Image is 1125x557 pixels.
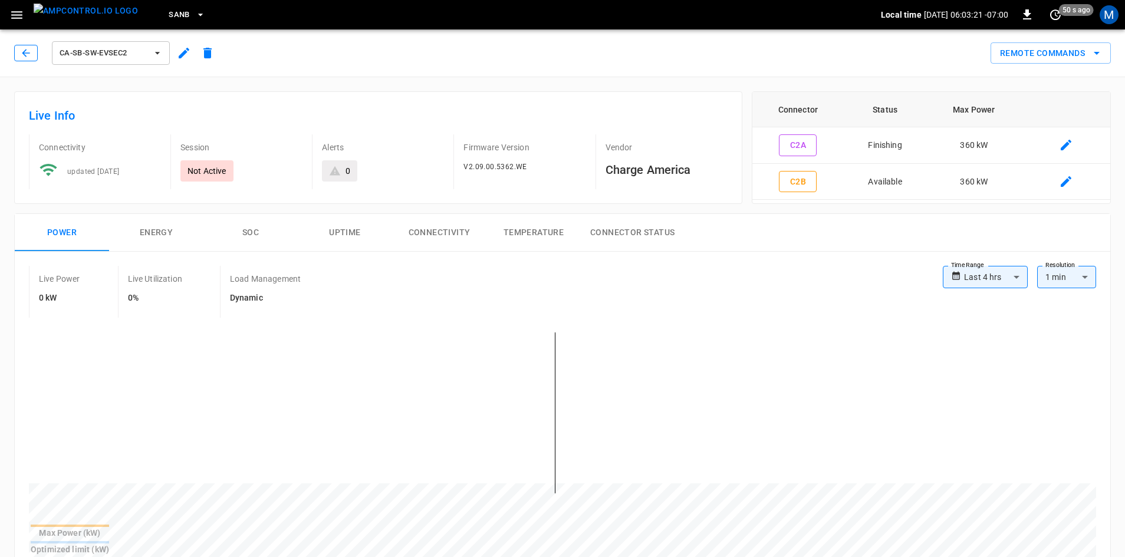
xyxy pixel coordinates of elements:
[39,273,80,285] p: Live Power
[844,127,926,164] td: Finishing
[39,292,80,305] h6: 0 kW
[606,160,728,179] h6: Charge America
[924,9,1008,21] p: [DATE] 06:03:21 -07:00
[752,92,1110,200] table: connector table
[169,8,190,22] span: SanB
[926,127,1022,164] td: 360 kW
[1100,5,1119,24] div: profile-icon
[926,164,1022,200] td: 360 kW
[128,292,182,305] h6: 0%
[463,163,527,171] span: V2.09.00.5362.WE
[60,47,147,60] span: ca-sb-sw-evseC2
[34,4,138,18] img: ampcontrol.io logo
[392,214,486,252] button: Connectivity
[164,4,210,27] button: SanB
[779,134,817,156] button: C2A
[203,214,298,252] button: SOC
[991,42,1111,64] div: remote commands options
[180,141,302,153] p: Session
[752,92,844,127] th: Connector
[298,214,392,252] button: Uptime
[581,214,684,252] button: Connector Status
[606,141,728,153] p: Vendor
[1046,5,1065,24] button: set refresh interval
[187,165,226,177] p: Not Active
[29,106,728,125] h6: Live Info
[52,41,170,65] button: ca-sb-sw-evseC2
[926,92,1022,127] th: Max Power
[779,171,817,193] button: C2B
[1059,4,1094,16] span: 50 s ago
[230,273,301,285] p: Load Management
[844,92,926,127] th: Status
[844,164,926,200] td: Available
[230,292,301,305] h6: Dynamic
[463,141,585,153] p: Firmware Version
[964,266,1028,288] div: Last 4 hrs
[322,141,444,153] p: Alerts
[346,165,350,177] div: 0
[1045,261,1075,270] label: Resolution
[15,214,109,252] button: Power
[951,261,984,270] label: Time Range
[881,9,922,21] p: Local time
[39,141,161,153] p: Connectivity
[1037,266,1096,288] div: 1 min
[128,273,182,285] p: Live Utilization
[991,42,1111,64] button: Remote Commands
[486,214,581,252] button: Temperature
[67,167,120,176] span: updated [DATE]
[109,214,203,252] button: Energy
